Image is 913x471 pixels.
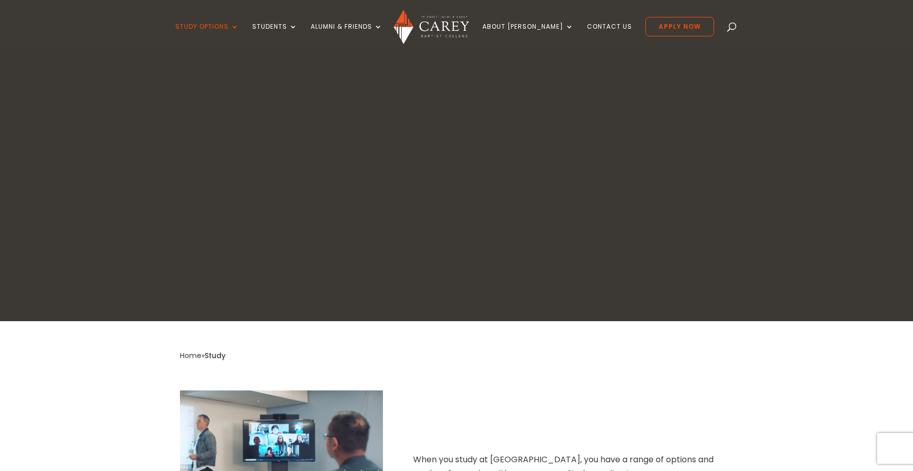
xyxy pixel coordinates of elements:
[205,350,226,361] span: Study
[311,23,382,47] a: Alumni & Friends
[180,350,226,361] span: »
[175,23,239,47] a: Study Options
[394,10,469,44] img: Carey Baptist College
[252,23,297,47] a: Students
[645,17,714,36] a: Apply Now
[587,23,632,47] a: Contact Us
[482,23,574,47] a: About [PERSON_NAME]
[180,350,201,361] a: Home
